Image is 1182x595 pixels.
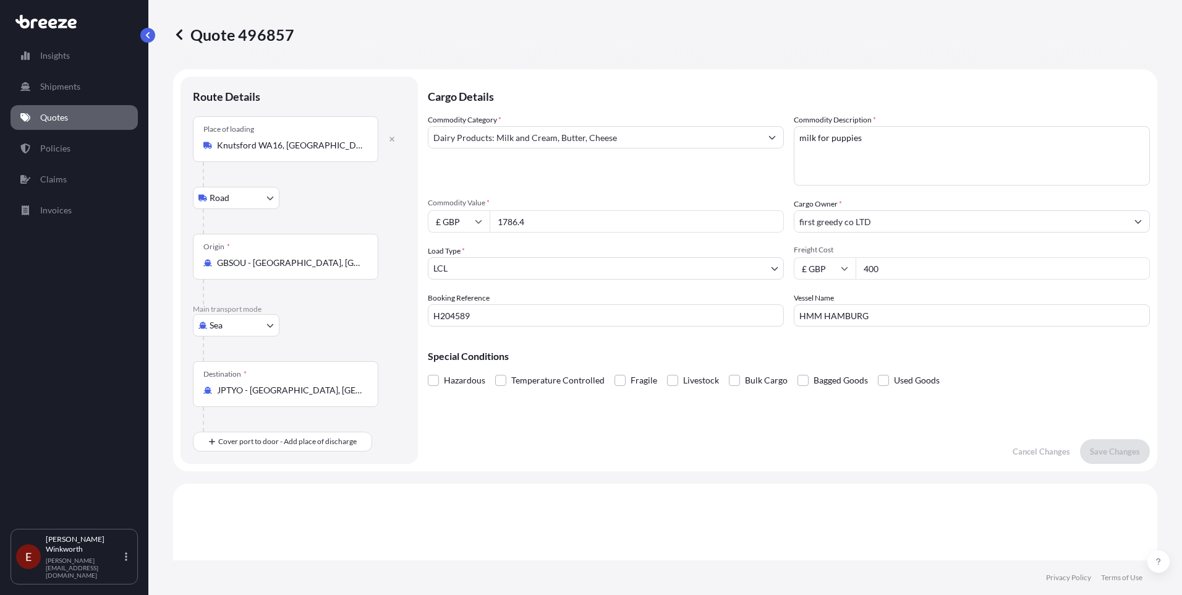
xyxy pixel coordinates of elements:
[1080,439,1150,464] button: Save Changes
[794,210,1127,233] input: Full name
[40,111,68,124] p: Quotes
[11,74,138,99] a: Shipments
[193,432,372,452] button: Cover port to door - Add place of discharge
[1003,439,1080,464] button: Cancel Changes
[25,550,32,563] span: E
[794,114,876,126] label: Commodity Description
[794,245,1150,255] span: Freight Cost
[428,304,784,327] input: Your internal reference
[193,187,279,209] button: Select transport
[1013,445,1070,458] p: Cancel Changes
[11,167,138,192] a: Claims
[428,114,501,126] label: Commodity Category
[1127,210,1149,233] button: Show suggestions
[428,351,1150,361] p: Special Conditions
[40,49,70,62] p: Insights
[428,126,761,148] input: Select a commodity type
[210,192,229,204] span: Road
[1101,573,1142,583] a: Terms of Use
[40,142,70,155] p: Policies
[11,198,138,223] a: Invoices
[193,89,260,104] p: Route Details
[814,371,868,390] span: Bagged Goods
[46,557,122,579] p: [PERSON_NAME][EMAIL_ADDRESS][DOMAIN_NAME]
[11,43,138,68] a: Insights
[11,136,138,161] a: Policies
[490,210,784,233] input: Type amount
[203,369,247,379] div: Destination
[1046,573,1091,583] a: Privacy Policy
[511,371,605,390] span: Temperature Controlled
[40,80,80,93] p: Shipments
[433,262,448,275] span: LCL
[203,242,230,252] div: Origin
[11,105,138,130] a: Quotes
[203,124,254,134] div: Place of loading
[856,257,1150,280] input: Enter amount
[428,245,465,257] span: Load Type
[218,435,357,448] span: Cover port to door - Add place of discharge
[745,371,788,390] span: Bulk Cargo
[210,319,223,332] span: Sea
[193,304,406,314] p: Main transport mode
[794,198,842,210] label: Cargo Owner
[193,314,279,336] button: Select transport
[794,304,1150,327] input: Enter name
[217,384,363,396] input: Destination
[894,371,940,390] span: Used Goods
[217,257,363,269] input: Origin
[428,77,1150,114] p: Cargo Details
[631,371,657,390] span: Fragile
[794,292,834,304] label: Vessel Name
[1090,445,1140,458] p: Save Changes
[683,371,719,390] span: Livestock
[40,204,72,216] p: Invoices
[173,25,294,45] p: Quote 496857
[217,139,363,152] input: Place of loading
[428,198,784,208] span: Commodity Value
[794,126,1150,186] textarea: milk for puppies
[40,173,67,186] p: Claims
[428,292,490,304] label: Booking Reference
[761,126,783,148] button: Show suggestions
[444,371,485,390] span: Hazardous
[428,257,784,280] button: LCL
[46,534,122,554] p: [PERSON_NAME] Winkworth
